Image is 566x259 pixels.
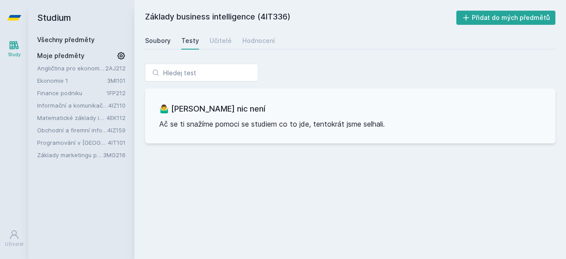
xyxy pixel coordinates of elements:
[242,36,275,45] div: Hodnocení
[108,139,126,146] a: 4IT101
[145,32,171,50] a: Soubory
[37,126,107,135] a: Obchodní a firemní informace
[37,64,105,73] a: Angličtina pro ekonomická studia 2 (B2/C1)
[159,119,541,129] p: Ač se ti snažíme pomoci se studiem co to jde, tentokrát jsme selhali.
[5,241,23,247] div: Uživatel
[107,77,126,84] a: 3MI101
[181,36,199,45] div: Testy
[8,51,21,58] div: Study
[145,64,258,81] input: Hledej test
[37,101,108,110] a: Informační a komunikační technologie
[37,36,95,43] a: Všechny předměty
[2,35,27,62] a: Study
[37,151,103,159] a: Základy marketingu pro informatiky a statistiky
[37,51,84,60] span: Moje předměty
[2,225,27,252] a: Uživatel
[37,113,107,122] a: Matematické základy informatiky
[242,32,275,50] a: Hodnocení
[456,11,556,25] button: Přidat do mých předmětů
[107,127,126,134] a: 4IZ159
[103,151,126,158] a: 3MG216
[181,32,199,50] a: Testy
[159,103,541,115] h3: 🤷‍♂️ [PERSON_NAME] nic není
[145,11,456,25] h2: Základy business intelligence (4IT336)
[145,36,171,45] div: Soubory
[107,114,126,121] a: 4EK112
[105,65,126,72] a: 2AJ212
[108,102,126,109] a: 4IZ110
[37,138,108,147] a: Programování v [GEOGRAPHIC_DATA]
[107,89,126,97] a: 1FP212
[210,36,232,45] div: Učitelé
[210,32,232,50] a: Učitelé
[37,76,107,85] a: Ekonomie 1
[37,89,107,97] a: Finance podniku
